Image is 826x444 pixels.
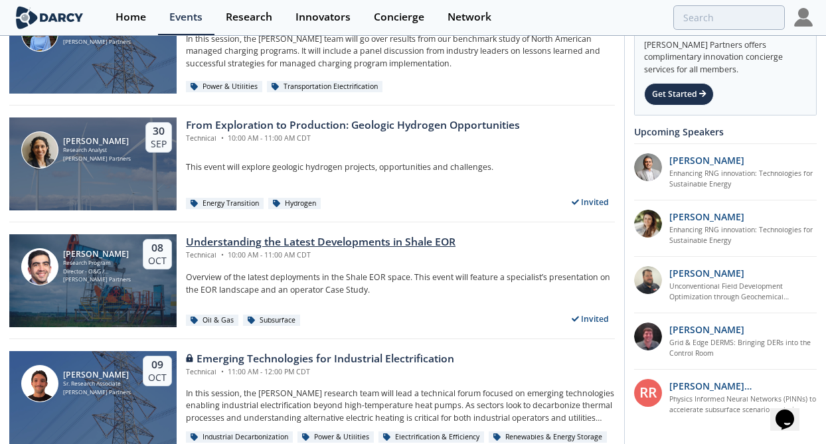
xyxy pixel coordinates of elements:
[9,1,615,94] a: Elizabeth Wilson [PERSON_NAME] Research Associate [PERSON_NAME] Partners 25 Sep Utility Residenti...
[186,161,615,173] p: This event will explore geologic hydrogen projects, opportunities and challenges.
[669,281,817,303] a: Unconventional Field Development Optimization through Geochemical Fingerprinting Technology
[226,12,272,23] div: Research
[634,210,662,238] img: 737ad19b-6c50-4cdf-92c7-29f5966a019e
[148,242,167,255] div: 08
[21,131,58,169] img: Julieta Vidal
[186,250,455,261] div: Technical 10:00 AM - 11:00 AM CDT
[669,394,817,415] a: Physics Informed Neural Networks (PINNs) to accelerate subsurface scenario analysis
[186,367,454,378] div: Technical 11:00 AM - 12:00 PM CDT
[186,33,615,70] p: In this session, the [PERSON_NAME] team will go over results from our benchmark study of North Am...
[63,155,131,163] div: [PERSON_NAME] Partners
[63,250,131,259] div: [PERSON_NAME]
[489,431,607,443] div: Renewables & Energy Storage
[267,81,382,93] div: Transportation Electrification
[63,380,131,388] div: Sr. Research Associate
[644,83,714,106] div: Get Started
[186,198,264,210] div: Energy Transition
[669,225,817,246] a: Enhancing RNG innovation: Technologies for Sustainable Energy
[148,358,167,372] div: 09
[634,379,662,407] div: RR
[186,388,615,424] p: In this session, the [PERSON_NAME] research team will lead a technical forum focused on emerging ...
[634,323,662,350] img: accc9a8e-a9c1-4d58-ae37-132228efcf55
[669,153,744,167] p: [PERSON_NAME]
[566,311,616,327] div: Invited
[63,137,131,146] div: [PERSON_NAME]
[374,12,424,23] div: Concierge
[186,133,520,144] div: Technical 10:00 AM - 11:00 AM CDT
[634,120,817,143] div: Upcoming Speakers
[151,125,167,138] div: 30
[669,379,817,393] p: [PERSON_NAME] [PERSON_NAME]
[634,153,662,181] img: 1fdb2308-3d70-46db-bc64-f6eabefcce4d
[669,210,744,224] p: [PERSON_NAME]
[151,138,167,150] div: Sep
[378,431,484,443] div: Electrification & Efficiency
[186,315,238,327] div: Oil & Gas
[566,194,616,210] div: Invited
[218,367,226,376] span: •
[634,266,662,294] img: 2k2ez1SvSiOh3gKHmcgF
[669,323,744,336] p: [PERSON_NAME]
[9,234,615,327] a: Sami Sultan [PERSON_NAME] Research Program Director - O&G / Sustainability [PERSON_NAME] Partners...
[669,169,817,190] a: Enhancing RNG innovation: Technologies for Sustainable Energy
[186,431,293,443] div: Industrial Decarbonization
[644,33,807,76] div: [PERSON_NAME] Partners offers complimentary innovation concierge services for all members.
[268,198,321,210] div: Hydrogen
[21,248,58,285] img: Sami Sultan
[186,271,615,296] p: Overview of the latest deployments in the Shale EOR space. This event will feature a specialist’s...
[9,351,615,444] a: Juan Corrado [PERSON_NAME] Sr. Research Associate [PERSON_NAME] Partners 09 Oct Emerging Technolo...
[218,250,226,259] span: •
[186,117,520,133] div: From Exploration to Production: Geologic Hydrogen Opportunities
[186,234,455,250] div: Understanding the Latest Developments in Shale EOR
[148,255,167,267] div: Oct
[169,12,203,23] div: Events
[63,259,131,275] div: Research Program Director - O&G / Sustainability
[21,365,58,402] img: Juan Corrado
[448,12,491,23] div: Network
[63,370,131,380] div: [PERSON_NAME]
[669,338,817,359] a: Grid & Edge DERMS: Bringing DERs into the Control Room
[794,8,813,27] img: Profile
[186,81,262,93] div: Power & Utilities
[673,5,785,30] input: Advanced Search
[243,315,300,327] div: Subsurface
[13,6,86,29] img: logo-wide.svg
[669,266,744,280] p: [PERSON_NAME]
[9,117,615,210] a: Julieta Vidal [PERSON_NAME] Research Analyst [PERSON_NAME] Partners 30 Sep From Exploration to Pr...
[295,12,351,23] div: Innovators
[148,372,167,384] div: Oct
[186,351,454,367] div: Emerging Technologies for Industrial Electrification
[63,146,131,155] div: Research Analyst
[218,133,226,143] span: •
[116,12,146,23] div: Home
[297,431,374,443] div: Power & Utilities
[63,275,131,284] div: [PERSON_NAME] Partners
[63,38,131,46] div: [PERSON_NAME] Partners
[770,391,813,431] iframe: chat widget
[63,388,131,397] div: [PERSON_NAME] Partners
